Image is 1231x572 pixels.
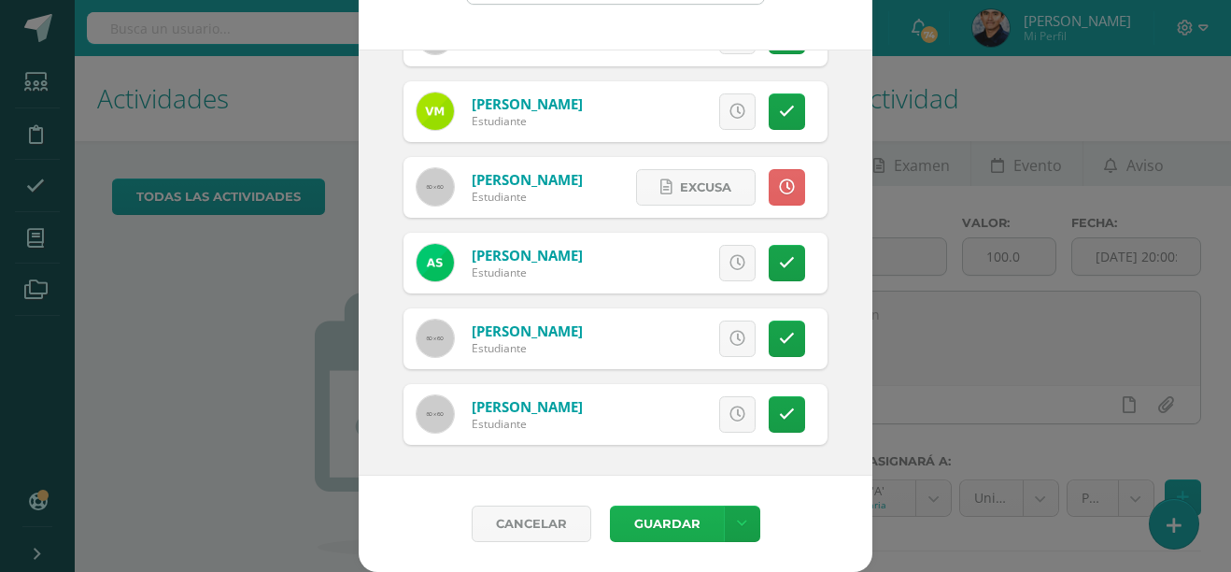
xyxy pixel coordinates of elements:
div: Estudiante [472,189,583,205]
button: Guardar [610,506,724,542]
a: Cancelar [472,506,591,542]
div: Estudiante [472,265,583,280]
a: [PERSON_NAME] [472,322,583,340]
img: 04631a729f60cf47b44cf70045f0de8c.png [417,93,454,130]
img: 60x60 [417,168,454,206]
a: [PERSON_NAME] [472,397,583,416]
img: 60x60 [417,395,454,433]
a: [PERSON_NAME] [472,246,583,265]
a: [PERSON_NAME] [472,94,583,113]
a: [PERSON_NAME] [472,170,583,189]
img: 60x60 [417,320,454,357]
div: Estudiante [472,416,583,432]
div: Estudiante [472,113,583,129]
a: Excusa [636,169,756,206]
img: b97007b0dafb4e266ce54e8f97591d5a.png [417,244,454,281]
div: Estudiante [472,340,583,356]
span: Excusa [680,170,731,205]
